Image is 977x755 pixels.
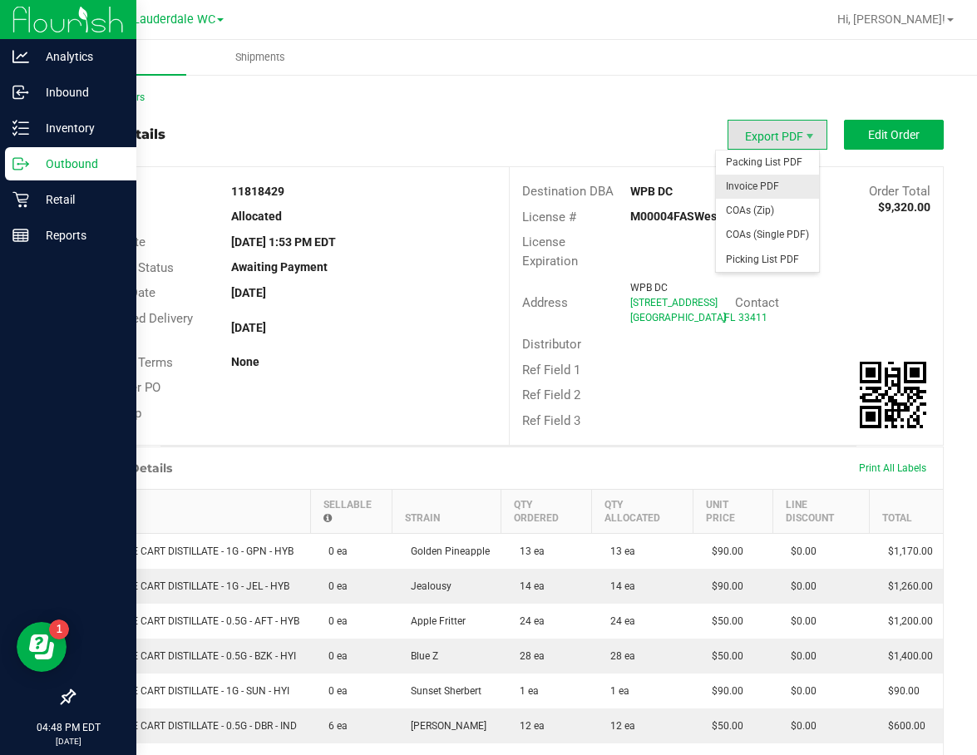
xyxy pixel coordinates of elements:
span: License Expiration [522,234,578,269]
span: 24 ea [511,615,545,627]
inline-svg: Inbound [12,84,29,101]
span: $1,400.00 [880,650,933,662]
p: 04:48 PM EDT [7,720,129,735]
th: Qty Ordered [501,490,592,534]
span: 24 ea [602,615,635,627]
li: COAs (Single PDF) [716,223,819,247]
span: Destination DBA [522,184,614,199]
span: Sunset Sherbert [402,685,481,697]
span: [GEOGRAPHIC_DATA] [630,312,726,323]
span: [PERSON_NAME] [402,720,486,732]
th: Line Discount [772,490,870,534]
p: Inventory [29,118,129,138]
span: 13 ea [511,545,545,557]
span: $0.00 [782,615,817,627]
span: Contact [735,295,779,310]
span: Jealousy [402,580,451,592]
span: Golden Pineapple [402,545,490,557]
span: Print All Labels [859,462,926,474]
span: $0.00 [782,720,817,732]
li: COAs (Zip) [716,199,819,223]
p: Outbound [29,154,129,174]
span: Ref Field 2 [522,387,580,402]
li: Invoice PDF [716,175,819,199]
span: 0 ea [320,580,348,592]
span: Packing List PDF [716,151,819,175]
span: $0.00 [782,580,817,592]
span: $1,200.00 [880,615,933,627]
img: Scan me! [860,362,926,428]
iframe: Resource center [17,622,67,672]
span: Distributor [522,337,581,352]
span: 0 ea [320,650,348,662]
p: Retail [29,190,129,210]
iframe: Resource center unread badge [49,619,69,639]
th: Sellable [310,490,392,534]
span: 0 ea [320,615,348,627]
span: 33411 [738,312,767,323]
strong: Awaiting Payment [231,260,328,274]
span: $50.00 [703,615,743,627]
strong: [DATE] [231,286,266,299]
li: Picking List PDF [716,248,819,272]
span: $600.00 [880,720,925,732]
span: Edit Order [868,128,920,141]
strong: None [231,355,259,368]
strong: WPB DC [630,185,673,198]
th: Unit Price [693,490,772,534]
span: WPB DC [630,282,668,294]
span: Ref Field 1 [522,363,580,377]
span: $1,260.00 [880,580,933,592]
span: FT - VAPE CART DISTILLATE - 1G - SUN - HYI [85,685,289,697]
p: Inbound [29,82,129,102]
span: 1 ea [511,685,539,697]
span: 14 ea [511,580,545,592]
strong: [DATE] [231,321,266,334]
span: Hi, [PERSON_NAME]! [837,12,945,26]
span: License # [522,210,576,225]
span: Apple Fritter [402,615,466,627]
span: 0 ea [320,545,348,557]
inline-svg: Outbound [12,155,29,172]
span: Ft. Lauderdale WC [116,12,215,27]
li: Export PDF [728,120,827,150]
span: 14 ea [602,580,635,592]
strong: [DATE] 1:53 PM EDT [231,235,336,249]
qrcode: 11818429 [860,362,926,428]
span: 12 ea [602,720,635,732]
span: FL [724,312,735,323]
p: Analytics [29,47,129,67]
span: FT - VAPE CART DISTILLATE - 1G - GPN - HYB [85,545,294,557]
span: FT - VAPE CART DISTILLATE - 0.5G - BZK - HYI [85,650,296,662]
inline-svg: Inventory [12,120,29,136]
span: 12 ea [511,720,545,732]
th: Strain [392,490,501,534]
span: FT - VAPE CART DISTILLATE - 0.5G - AFT - HYB [85,615,299,627]
inline-svg: Reports [12,227,29,244]
p: Reports [29,225,129,245]
button: Edit Order [844,120,944,150]
th: Total [870,490,943,534]
span: $90.00 [703,545,743,557]
span: 1 ea [602,685,629,697]
strong: Allocated [231,210,282,223]
span: $90.00 [880,685,920,697]
p: [DATE] [7,735,129,748]
span: , [723,312,724,323]
span: FT - VAPE CART DISTILLATE - 1G - JEL - HYB [85,580,289,592]
strong: $9,320.00 [878,200,930,214]
a: Shipments [186,40,333,75]
inline-svg: Analytics [12,48,29,65]
span: $1,170.00 [880,545,933,557]
span: 0 ea [320,685,348,697]
span: $0.00 [782,650,817,662]
span: $50.00 [703,650,743,662]
span: Order Total [869,184,930,199]
inline-svg: Retail [12,191,29,208]
span: $90.00 [703,580,743,592]
span: 13 ea [602,545,635,557]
